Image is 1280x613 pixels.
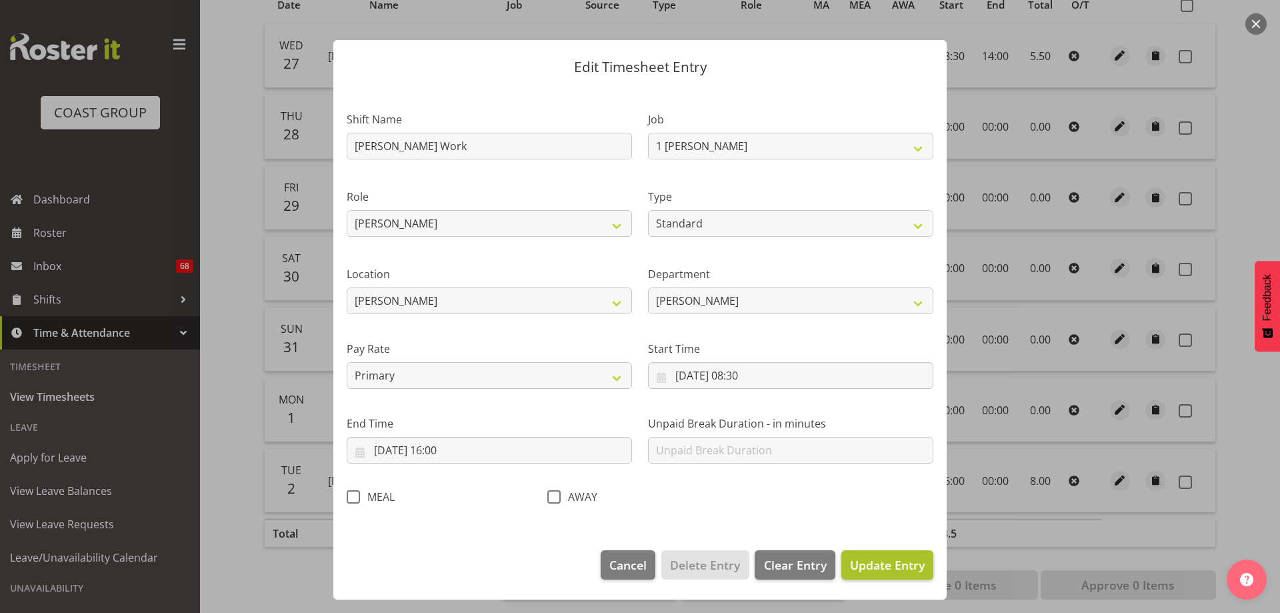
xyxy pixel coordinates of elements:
[347,111,632,127] label: Shift Name
[347,341,632,357] label: Pay Rate
[561,490,597,504] span: AWAY
[648,189,933,205] label: Type
[1240,573,1253,586] img: help-xxl-2.png
[347,266,632,282] label: Location
[648,437,933,464] input: Unpaid Break Duration
[609,556,647,574] span: Cancel
[850,557,925,573] span: Update Entry
[347,60,933,74] p: Edit Timesheet Entry
[841,550,933,580] button: Update Entry
[1261,274,1273,321] span: Feedback
[347,416,632,432] label: End Time
[648,341,933,357] label: Start Time
[347,133,632,159] input: Shift Name
[360,490,395,504] span: MEAL
[670,556,740,574] span: Delete Entry
[648,111,933,127] label: Job
[648,266,933,282] label: Department
[347,189,632,205] label: Role
[764,556,827,574] span: Clear Entry
[347,437,632,464] input: Click to select...
[601,550,655,580] button: Cancel
[648,362,933,389] input: Click to select...
[648,416,933,432] label: Unpaid Break Duration - in minutes
[755,550,835,580] button: Clear Entry
[661,550,749,580] button: Delete Entry
[1255,261,1280,352] button: Feedback - Show survey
